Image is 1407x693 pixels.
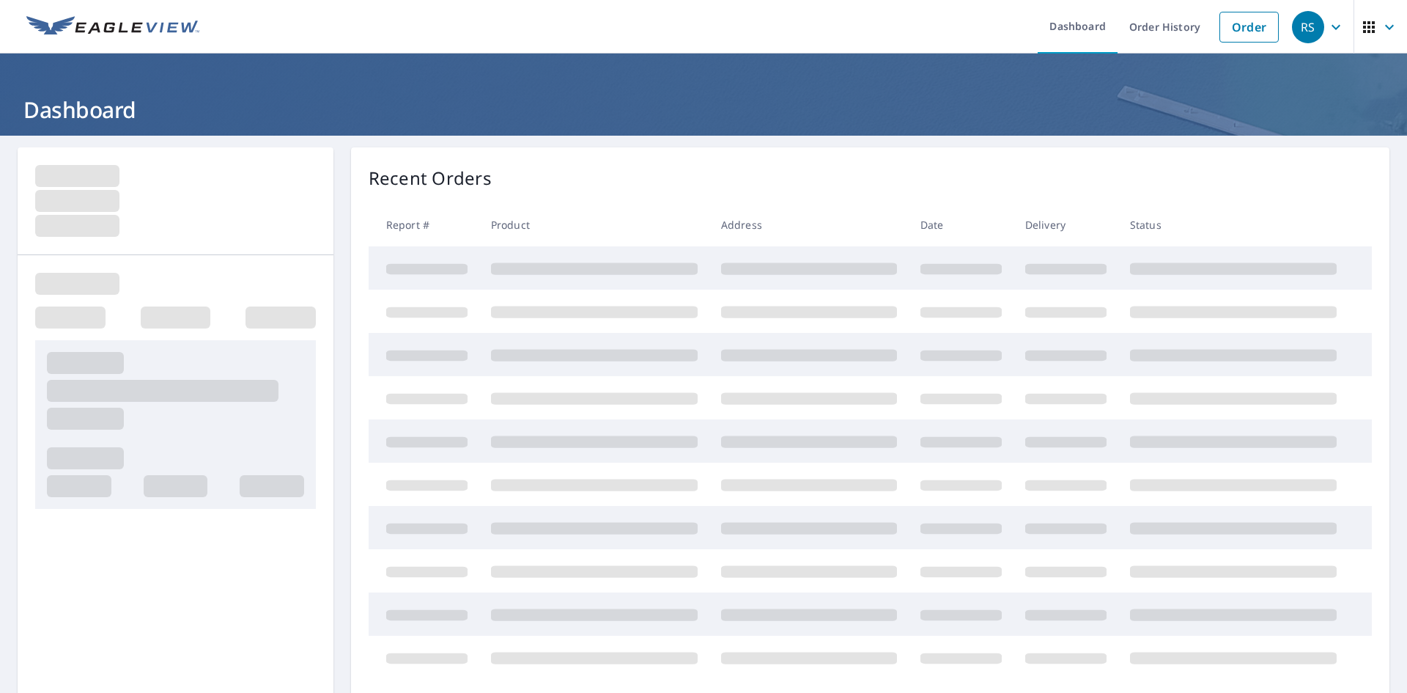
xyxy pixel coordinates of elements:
div: RS [1292,11,1324,43]
p: Recent Orders [369,165,492,191]
th: Product [479,203,709,246]
th: Report # [369,203,479,246]
th: Address [709,203,909,246]
th: Status [1118,203,1348,246]
th: Delivery [1013,203,1118,246]
img: EV Logo [26,16,199,38]
h1: Dashboard [18,95,1389,125]
a: Order [1219,12,1279,43]
th: Date [909,203,1013,246]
